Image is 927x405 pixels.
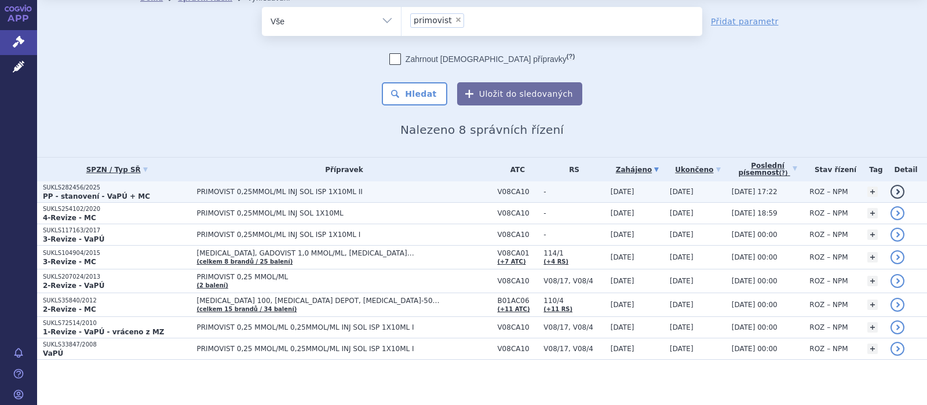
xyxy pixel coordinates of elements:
span: ROZ – NPM [809,323,848,331]
a: (celkem 15 brandů / 34 balení) [197,306,297,312]
span: [DATE] 17:22 [732,188,778,196]
span: [DATE] 00:00 [732,277,778,285]
a: (celkem 8 brandů / 25 balení) [197,258,293,265]
span: [MEDICAL_DATA], GADOVIST 1,0 MMOL/ML, [MEDICAL_DATA]… [197,249,487,257]
span: 114/1 [543,249,605,257]
span: [DATE] [670,301,694,309]
strong: 2-Revize - MC [43,305,96,313]
span: PRIMOVIST 0,25MMOL/ML INJ SOL ISP 1X10ML II [197,188,487,196]
a: detail [890,342,904,356]
span: PRIMOVIST 0,25 MMOL/ML 0,25MMOL/ML INJ SOL ISP 1X10ML I [197,323,487,331]
abbr: (?) [567,53,575,60]
strong: PP - stanovení - VaPÚ + MC [43,192,150,200]
p: SUKLS282456/2025 [43,184,191,192]
a: + [867,344,878,354]
span: [DATE] 00:00 [732,301,778,309]
span: ROZ – NPM [809,253,848,261]
a: + [867,252,878,262]
span: Nalezeno 8 správních řízení [400,123,564,137]
strong: VaPÚ [43,349,63,357]
span: V08CA10 [497,323,538,331]
span: V08/17, V08/4 [543,323,605,331]
span: [DATE] [611,345,634,353]
a: + [867,187,878,197]
span: [DATE] 00:00 [732,231,778,239]
p: SUKLS72514/2010 [43,319,191,327]
a: Ukončeno [670,162,726,178]
span: [DATE] [670,253,694,261]
p: SUKLS207024/2013 [43,273,191,281]
a: + [867,208,878,218]
span: [DATE] [670,188,694,196]
span: [MEDICAL_DATA] 100, [MEDICAL_DATA] DEPOT, [MEDICAL_DATA]-50… [197,297,487,305]
span: PRIMOVIST 0,25 MMOL/ML 0,25MMOL/ML INJ SOL ISP 1X10ML I [197,345,487,353]
strong: 3-Revize - MC [43,258,96,266]
a: (+11 ATC) [497,306,530,312]
a: (+4 RS) [543,258,568,265]
span: [DATE] [611,277,634,285]
a: detail [890,298,904,312]
span: [DATE] [670,209,694,217]
span: × [455,16,462,23]
a: (2 balení) [197,282,228,289]
a: detail [890,206,904,220]
th: RS [538,158,605,181]
label: Zahrnout [DEMOGRAPHIC_DATA] přípravky [389,53,575,65]
strong: 3-Revize - VaPÚ [43,235,104,243]
th: Tag [862,158,885,181]
a: detail [890,274,904,288]
span: [DATE] [611,188,634,196]
a: SPZN / Typ SŘ [43,162,191,178]
p: SUKLS104904/2015 [43,249,191,257]
span: V08CA10 [497,231,538,239]
span: V08/17, V08/4 [543,345,605,353]
span: [DATE] [611,301,634,309]
span: V08CA10 [497,209,538,217]
span: ROZ – NPM [809,209,848,217]
a: (+7 ATC) [497,258,525,265]
span: [DATE] [611,323,634,331]
span: - [543,188,605,196]
span: [DATE] [611,209,634,217]
button: Uložit do sledovaných [457,82,582,105]
span: V08CA10 [497,345,538,353]
input: primovist [468,13,474,27]
span: primovist [414,16,452,24]
span: [DATE] [670,323,694,331]
a: + [867,322,878,333]
th: Přípravek [191,158,492,181]
span: [DATE] [611,253,634,261]
a: + [867,300,878,310]
span: ROZ – NPM [809,231,848,239]
th: ATC [491,158,538,181]
strong: 1-Revize - VaPÚ - vráceno z MZ [43,328,165,336]
span: V08CA10 [497,277,538,285]
a: detail [890,320,904,334]
span: [DATE] [611,231,634,239]
span: PRIMOVIST 0,25 MMOL/ML [197,273,487,281]
a: Zahájeno [611,162,664,178]
span: [DATE] 00:00 [732,323,778,331]
p: SUKLS33847/2008 [43,341,191,349]
a: + [867,276,878,286]
span: [DATE] [670,277,694,285]
span: [DATE] 00:00 [732,345,778,353]
span: V08CA01 [497,249,538,257]
span: [DATE] [670,345,694,353]
a: Poslednípísemnost(?) [732,158,804,181]
a: detail [890,250,904,264]
a: + [867,229,878,240]
span: PRIMOVIST 0,25MMOL/ML INJ SOL ISP 1X10ML I [197,231,487,239]
span: [DATE] [670,231,694,239]
a: (+11 RS) [543,306,572,312]
span: B01AC06 [497,297,538,305]
span: V08CA10 [497,188,538,196]
span: [DATE] 00:00 [732,253,778,261]
span: PRIMOVIST 0,25MMOL/ML INJ SOL 1X10ML [197,209,487,217]
a: detail [890,228,904,242]
span: [DATE] 18:59 [732,209,778,217]
span: ROZ – NPM [809,301,848,309]
p: SUKLS254102/2020 [43,205,191,213]
th: Stav řízení [804,158,862,181]
span: - [543,231,605,239]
